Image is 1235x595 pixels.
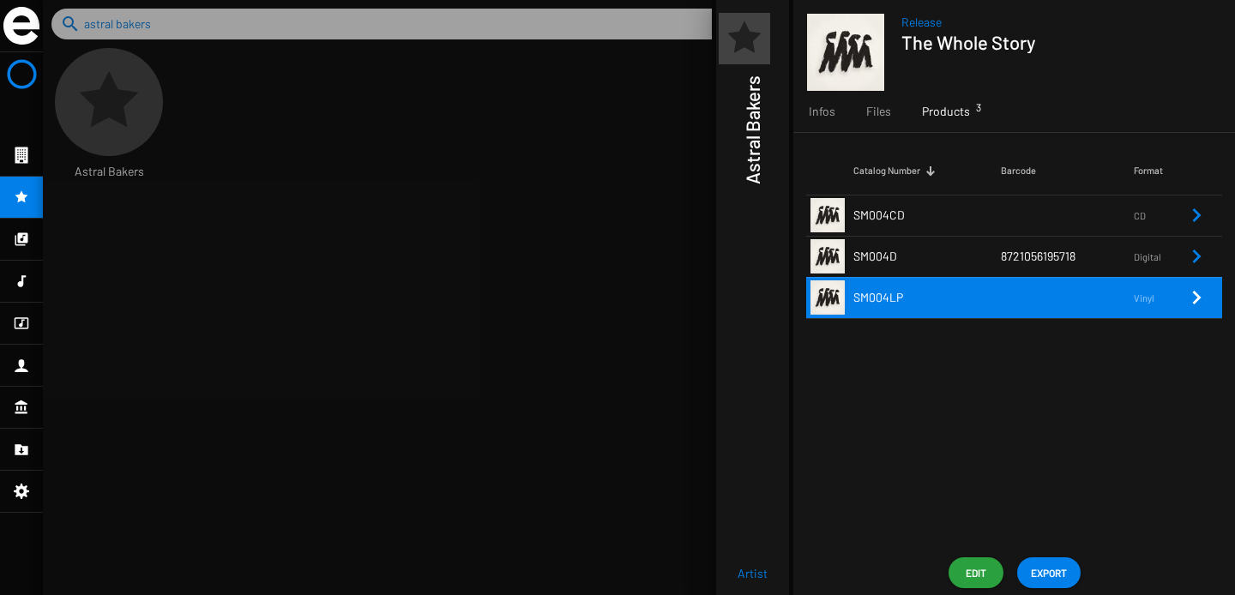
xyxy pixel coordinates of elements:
[1031,557,1067,588] span: EXPORT
[1134,162,1186,179] div: Format
[1001,162,1135,179] div: Barcode
[807,14,884,91] img: Astral-Bakers-The-Whole-Story-clear.jpg
[1134,210,1146,221] span: CD
[810,198,845,232] img: Astral-Bakers-The-Whole-Story-clear.jpg
[1186,205,1207,225] mat-icon: Remove Reference
[1001,249,1075,263] span: 8721056195718
[922,103,970,120] span: Products
[1186,246,1207,267] mat-icon: Remove Reference
[738,565,768,582] span: Artist
[853,290,903,304] span: SM004LP
[741,75,763,184] h1: Astral Bakers
[853,249,897,263] span: SM004D
[3,7,39,45] img: grand-sigle.svg
[1134,162,1163,179] div: Format
[949,557,1003,588] button: Edit
[853,162,1001,179] div: Catalog Number
[810,239,845,273] img: Astral-Bakers-The-Whole-Story-clear.jpg
[1017,557,1081,588] button: EXPORT
[1001,162,1036,179] div: Barcode
[901,31,1190,53] h1: The Whole Story
[853,207,905,222] span: SM004CD
[1134,292,1154,304] span: Vinyl
[901,14,1204,31] span: Release
[1186,287,1207,308] mat-icon: Remove Reference
[853,162,920,179] div: Catalog Number
[866,103,891,120] span: Files
[1134,251,1161,262] span: Digital
[809,103,835,120] span: Infos
[962,557,990,588] span: Edit
[810,280,845,315] img: Astral-Bakers-The-Whole-Story-clear.jpg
